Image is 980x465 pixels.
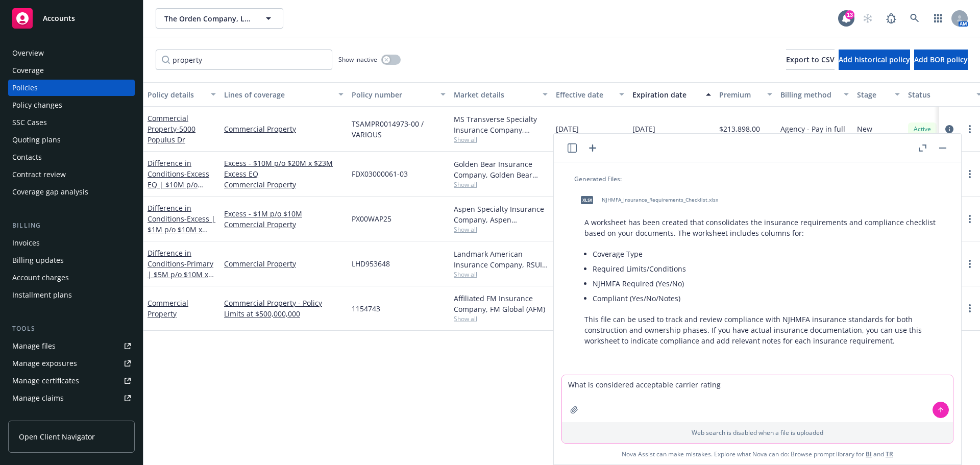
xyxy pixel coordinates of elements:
[964,123,976,135] a: more
[964,213,976,225] a: more
[886,450,893,458] a: TR
[454,314,548,323] span: Show all
[928,8,948,29] a: Switch app
[12,373,79,389] div: Manage certificates
[224,208,344,219] a: Excess - $1M p/o $10M
[853,82,904,107] button: Stage
[8,184,135,200] a: Coverage gap analysis
[881,8,901,29] a: Report a Bug
[8,407,135,424] a: Manage BORs
[220,82,348,107] button: Lines of coverage
[454,159,548,180] div: Golden Bear Insurance Company, Golden Bear Insurance Company, Amwins
[450,82,552,107] button: Market details
[581,196,593,204] span: xlsx
[8,355,135,372] a: Manage exposures
[148,203,215,245] a: Difference in Conditions
[857,8,878,29] a: Start snowing
[156,8,283,29] button: The Orden Company, LLC
[8,166,135,183] a: Contract review
[12,287,72,303] div: Installment plans
[454,114,548,135] div: MS Transverse Specialty Insurance Company, Transverse Insurance Company, Amwins
[786,50,835,70] button: Export to CSV
[19,431,95,442] span: Open Client Navigator
[568,428,947,437] p: Web search is disabled when a file is uploaded
[12,270,69,286] div: Account charges
[352,303,380,314] span: 1154743
[12,80,38,96] div: Policies
[12,149,42,165] div: Contacts
[352,168,408,179] span: FDX03000061-03
[454,180,548,189] span: Show all
[943,123,955,135] a: circleInformation
[964,302,976,314] a: more
[454,293,548,314] div: Affiliated FM Insurance Company, FM Global (AFM)
[845,10,854,19] div: 13
[12,62,44,79] div: Coverage
[8,149,135,165] a: Contacts
[628,82,715,107] button: Expiration date
[719,124,760,134] span: $213,898.00
[454,249,548,270] div: Landmark American Insurance Company, RSUI Group, Amwins
[584,314,939,346] p: This file can be used to track and review compliance with NJHMFA insurance standards for both con...
[224,89,332,100] div: Lines of coverage
[148,169,209,200] span: - Excess EQ | $10M p/o $20M xs $20M
[556,124,579,134] span: [DATE]
[562,375,953,422] textarea: What is considered acceptable carrier rating
[8,338,135,354] a: Manage files
[348,82,450,107] button: Policy number
[454,270,548,279] span: Show all
[224,219,344,230] a: Commercial Property
[912,125,933,134] span: Active
[786,55,835,64] span: Export to CSV
[776,82,853,107] button: Billing method
[715,82,776,107] button: Premium
[148,248,213,290] a: Difference in Conditions
[8,373,135,389] a: Manage certificates
[8,97,135,113] a: Policy changes
[224,258,344,269] a: Commercial Property
[8,62,135,79] a: Coverage
[12,355,77,372] div: Manage exposures
[454,225,548,234] span: Show all
[574,187,720,213] div: xlsxNJHMFA_Insurance_Requirements_Checklist.xlsx
[148,158,209,200] a: Difference in Conditions
[12,338,56,354] div: Manage files
[8,45,135,61] a: Overview
[593,291,939,306] li: Compliant (Yes/No/Notes)
[12,166,66,183] div: Contract review
[914,50,968,70] button: Add BOR policy
[866,450,872,458] a: BI
[148,298,188,319] a: Commercial Property
[454,135,548,144] span: Show all
[914,55,968,64] span: Add BOR policy
[12,235,40,251] div: Invoices
[632,124,655,134] span: [DATE]
[8,324,135,334] div: Tools
[224,124,344,134] a: Commercial Property
[12,114,47,131] div: SSC Cases
[839,55,910,64] span: Add historical policy
[552,82,628,107] button: Effective date
[12,45,44,61] div: Overview
[12,407,60,424] div: Manage BORs
[8,221,135,231] div: Billing
[839,50,910,70] button: Add historical policy
[43,14,75,22] span: Accounts
[352,89,434,100] div: Policy number
[148,89,205,100] div: Policy details
[224,298,344,319] a: Commercial Property - Policy Limits at $500,000,000
[8,252,135,268] a: Billing updates
[780,89,838,100] div: Billing method
[908,89,970,100] div: Status
[454,89,536,100] div: Market details
[352,118,446,140] span: TSAMPR0014973-00 / VARIOUS
[156,50,332,70] input: Filter by keyword...
[8,235,135,251] a: Invoices
[12,390,64,406] div: Manage claims
[632,89,700,100] div: Expiration date
[8,4,135,33] a: Accounts
[12,132,61,148] div: Quoting plans
[602,197,718,203] span: NJHMFA_Insurance_Requirements_Checklist.xlsx
[224,158,344,179] a: Excess - $10M p/o $20M x $23M Excess EQ
[556,89,613,100] div: Effective date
